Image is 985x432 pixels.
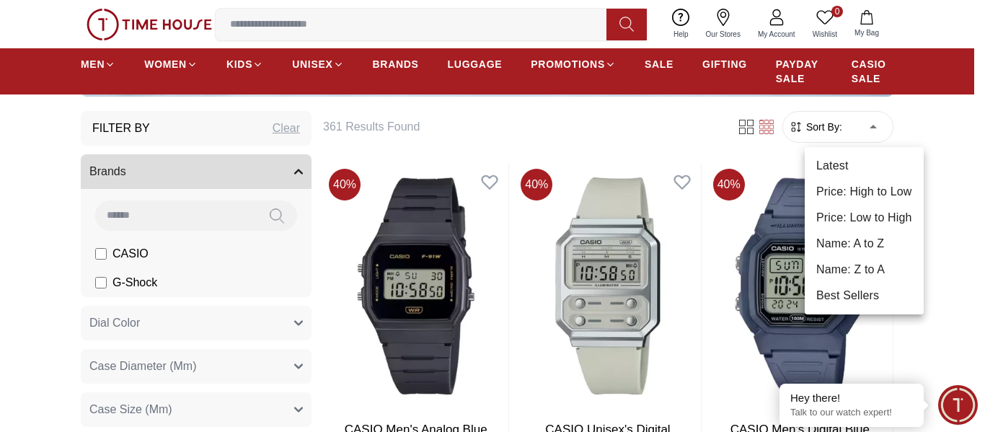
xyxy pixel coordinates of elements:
li: Best Sellers [805,283,924,309]
div: Hey there! [790,391,913,405]
div: Chat Widget [938,385,978,425]
p: Talk to our watch expert! [790,407,913,419]
li: Latest [805,153,924,179]
li: Price: Low to High [805,205,924,231]
li: Price: High to Low [805,179,924,205]
li: Name: A to Z [805,231,924,257]
li: Name: Z to A [805,257,924,283]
